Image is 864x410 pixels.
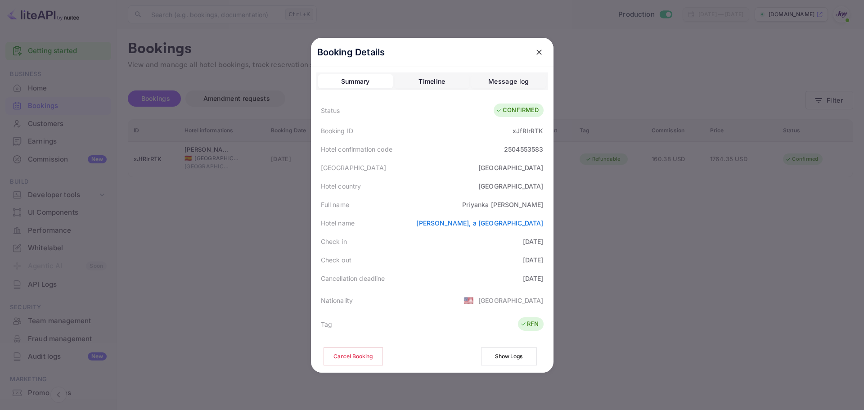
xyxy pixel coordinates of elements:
[478,163,544,172] div: [GEOGRAPHIC_DATA]
[321,200,349,209] div: Full name
[321,255,351,265] div: Check out
[416,219,543,227] a: [PERSON_NAME], a [GEOGRAPHIC_DATA]
[523,274,544,283] div: [DATE]
[504,144,544,154] div: 2504553583
[478,181,544,191] div: [GEOGRAPHIC_DATA]
[321,144,392,154] div: Hotel confirmation code
[321,126,354,135] div: Booking ID
[321,296,353,305] div: Nationality
[496,106,539,115] div: CONFIRMED
[395,74,469,89] button: Timeline
[478,296,544,305] div: [GEOGRAPHIC_DATA]
[321,106,340,115] div: Status
[321,320,332,329] div: Tag
[523,255,544,265] div: [DATE]
[317,45,385,59] p: Booking Details
[481,347,537,365] button: Show Logs
[321,218,355,228] div: Hotel name
[520,320,539,329] div: RFN
[523,237,544,246] div: [DATE]
[488,76,529,87] div: Message log
[321,237,347,246] div: Check in
[321,181,361,191] div: Hotel country
[418,76,445,87] div: Timeline
[471,74,546,89] button: Message log
[321,163,387,172] div: [GEOGRAPHIC_DATA]
[462,200,543,209] div: Priyanka [PERSON_NAME]
[318,74,393,89] button: Summary
[321,274,385,283] div: Cancellation deadline
[341,76,370,87] div: Summary
[463,292,474,308] span: United States
[324,347,383,365] button: Cancel Booking
[513,126,543,135] div: xJfRlrRTK
[531,44,547,60] button: close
